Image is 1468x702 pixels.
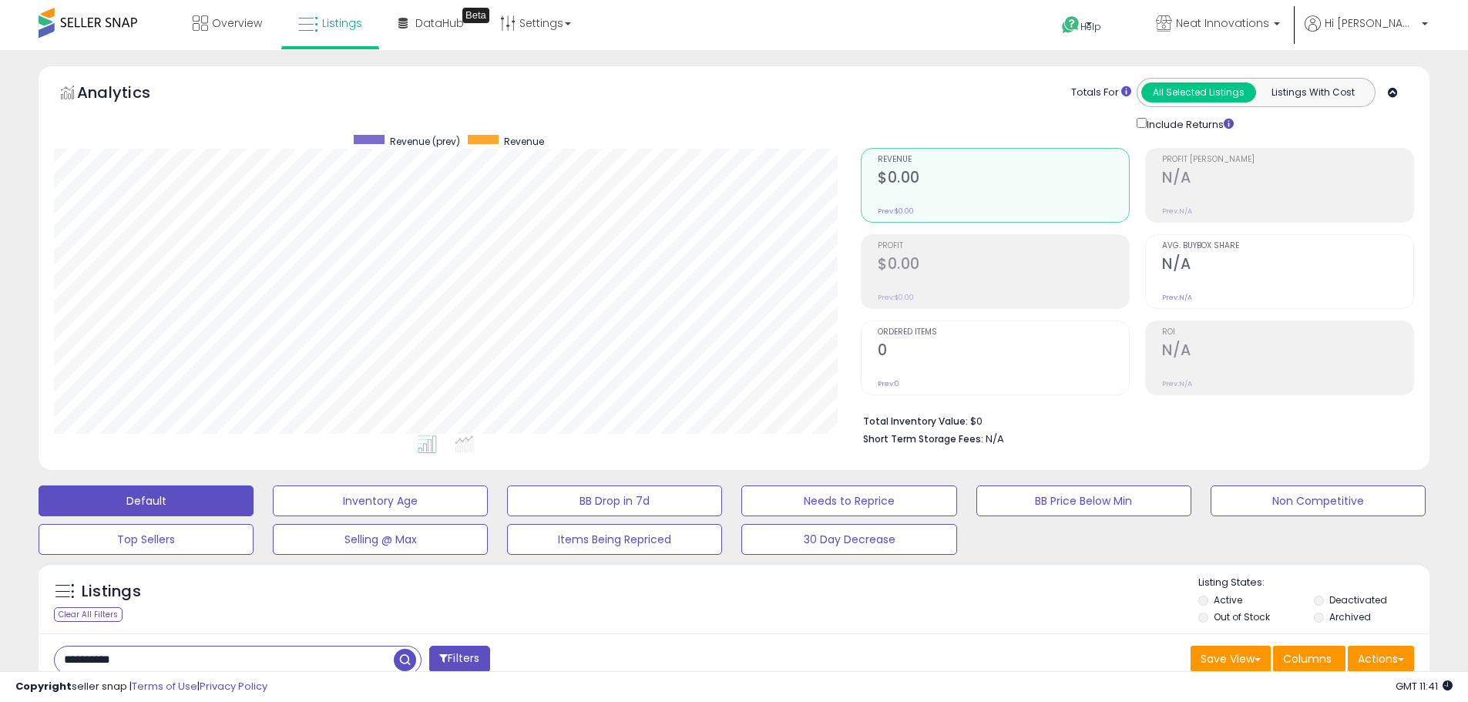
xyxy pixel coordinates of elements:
[1255,82,1370,102] button: Listings With Cost
[863,415,968,428] b: Total Inventory Value:
[1162,293,1192,302] small: Prev: N/A
[1162,156,1413,164] span: Profit [PERSON_NAME]
[390,135,460,148] span: Revenue (prev)
[322,15,362,31] span: Listings
[741,485,956,516] button: Needs to Reprice
[1273,646,1345,672] button: Columns
[273,485,488,516] button: Inventory Age
[1061,15,1080,35] i: Get Help
[878,255,1129,276] h2: $0.00
[415,15,464,31] span: DataHub
[39,485,254,516] button: Default
[1080,20,1101,33] span: Help
[976,485,1191,516] button: BB Price Below Min
[77,82,180,107] h5: Analytics
[200,679,267,694] a: Privacy Policy
[1396,679,1453,694] span: 2025-10-14 11:41 GMT
[1176,15,1269,31] span: Neat Innovations
[39,524,254,555] button: Top Sellers
[1162,169,1413,190] h2: N/A
[878,379,899,388] small: Prev: 0
[1162,328,1413,337] span: ROI
[132,679,197,694] a: Terms of Use
[273,524,488,555] button: Selling @ Max
[82,581,141,603] h5: Listings
[1162,255,1413,276] h2: N/A
[54,607,123,622] div: Clear All Filters
[1162,242,1413,250] span: Avg. Buybox Share
[212,15,262,31] span: Overview
[1050,4,1131,50] a: Help
[1198,576,1429,590] p: Listing States:
[878,207,914,216] small: Prev: $0.00
[507,485,722,516] button: BB Drop in 7d
[1305,15,1428,50] a: Hi [PERSON_NAME]
[15,679,72,694] strong: Copyright
[1162,379,1192,388] small: Prev: N/A
[1071,86,1131,100] div: Totals For
[1125,115,1252,133] div: Include Returns
[863,432,983,445] b: Short Term Storage Fees:
[1162,341,1413,362] h2: N/A
[1211,485,1426,516] button: Non Competitive
[1325,15,1417,31] span: Hi [PERSON_NAME]
[863,411,1402,429] li: $0
[507,524,722,555] button: Items Being Repriced
[462,8,489,23] div: Tooltip anchor
[878,156,1129,164] span: Revenue
[429,646,489,673] button: Filters
[878,242,1129,250] span: Profit
[878,328,1129,337] span: Ordered Items
[878,341,1129,362] h2: 0
[878,169,1129,190] h2: $0.00
[878,293,914,302] small: Prev: $0.00
[1214,610,1270,623] label: Out of Stock
[1283,651,1332,667] span: Columns
[1329,593,1387,606] label: Deactivated
[986,432,1004,446] span: N/A
[1329,610,1371,623] label: Archived
[504,135,544,148] span: Revenue
[15,680,267,694] div: seller snap | |
[1348,646,1414,672] button: Actions
[1141,82,1256,102] button: All Selected Listings
[1191,646,1271,672] button: Save View
[741,524,956,555] button: 30 Day Decrease
[1214,593,1242,606] label: Active
[1162,207,1192,216] small: Prev: N/A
